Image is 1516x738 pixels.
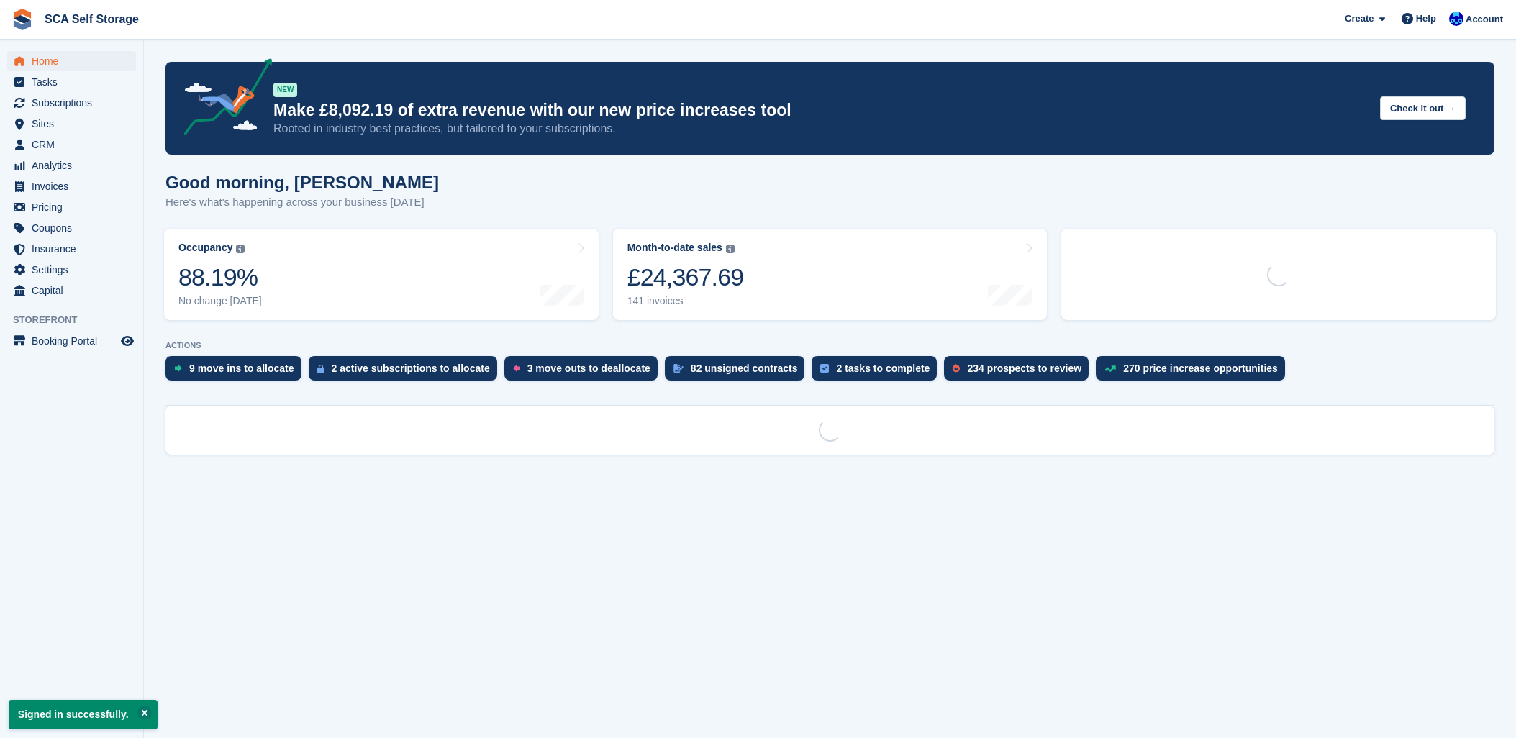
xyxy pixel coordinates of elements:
span: Home [32,51,118,71]
img: active_subscription_to_allocate_icon-d502201f5373d7db506a760aba3b589e785aa758c864c3986d89f69b8ff3... [317,364,324,373]
span: CRM [32,135,118,155]
img: icon-info-grey-7440780725fd019a000dd9b08b2336e03edf1995a4989e88bcd33f0948082b44.svg [726,245,735,253]
img: price-adjustments-announcement-icon-8257ccfd72463d97f412b2fc003d46551f7dbcb40ab6d574587a9cd5c0d94... [172,58,273,140]
img: price_increase_opportunities-93ffe204e8149a01c8c9dc8f82e8f89637d9d84a8eef4429ea346261dce0b2c0.svg [1104,365,1116,372]
img: move_outs_to_deallocate_icon-f764333ba52eb49d3ac5e1228854f67142a1ed5810a6f6cc68b1a99e826820c5.svg [513,364,520,373]
span: Storefront [13,313,143,327]
div: 234 prospects to review [967,363,1081,374]
a: menu [7,331,136,351]
div: No change [DATE] [178,295,262,307]
a: Month-to-date sales £24,367.69 141 invoices [613,229,1048,320]
button: Check it out → [1380,96,1466,120]
span: Account [1466,12,1503,27]
a: menu [7,218,136,238]
div: 9 move ins to allocate [189,363,294,374]
div: Month-to-date sales [627,242,722,254]
a: menu [7,72,136,92]
div: NEW [273,83,297,97]
div: £24,367.69 [627,263,744,292]
a: menu [7,197,136,217]
span: Sites [32,114,118,134]
a: menu [7,155,136,176]
a: menu [7,176,136,196]
span: Settings [32,260,118,280]
span: Pricing [32,197,118,217]
a: menu [7,114,136,134]
a: 82 unsigned contracts [665,356,812,388]
p: Signed in successfully. [9,700,158,729]
a: menu [7,260,136,280]
a: 3 move outs to deallocate [504,356,665,388]
div: 88.19% [178,263,262,292]
p: Rooted in industry best practices, but tailored to your subscriptions. [273,121,1369,137]
span: Capital [32,281,118,301]
div: Occupancy [178,242,232,254]
img: task-75834270c22a3079a89374b754ae025e5fb1db73e45f91037f5363f120a921f8.svg [820,364,829,373]
p: ACTIONS [165,341,1494,350]
a: menu [7,51,136,71]
span: Help [1416,12,1436,26]
a: menu [7,239,136,259]
a: Preview store [119,332,136,350]
img: move_ins_to_allocate_icon-fdf77a2bb77ea45bf5b3d319d69a93e2d87916cf1d5bf7949dd705db3b84f3ca.svg [174,364,182,373]
a: Occupancy 88.19% No change [DATE] [164,229,599,320]
p: Here's what's happening across your business [DATE] [165,194,439,211]
span: Coupons [32,218,118,238]
span: Subscriptions [32,93,118,113]
a: 9 move ins to allocate [165,356,309,388]
div: 270 price increase opportunities [1123,363,1278,374]
a: menu [7,135,136,155]
div: 82 unsigned contracts [691,363,798,374]
p: Make £8,092.19 of extra revenue with our new price increases tool [273,100,1369,121]
span: Booking Portal [32,331,118,351]
img: prospect-51fa495bee0391a8d652442698ab0144808aea92771e9ea1ae160a38d050c398.svg [953,364,960,373]
span: Insurance [32,239,118,259]
a: 270 price increase opportunities [1096,356,1292,388]
img: contract_signature_icon-13c848040528278c33f63329250d36e43548de30e8caae1d1a13099fd9432cc5.svg [673,364,684,373]
a: menu [7,281,136,301]
div: 2 tasks to complete [836,363,930,374]
h1: Good morning, [PERSON_NAME] [165,173,439,192]
span: Invoices [32,176,118,196]
img: icon-info-grey-7440780725fd019a000dd9b08b2336e03edf1995a4989e88bcd33f0948082b44.svg [236,245,245,253]
span: Create [1345,12,1374,26]
span: Analytics [32,155,118,176]
div: 3 move outs to deallocate [527,363,650,374]
a: 2 active subscriptions to allocate [309,356,504,388]
img: Kelly Neesham [1449,12,1463,26]
a: SCA Self Storage [39,7,145,31]
img: stora-icon-8386f47178a22dfd0bd8f6a31ec36ba5ce8667c1dd55bd0f319d3a0aa187defe.svg [12,9,33,30]
a: 234 prospects to review [944,356,1096,388]
a: 2 tasks to complete [812,356,944,388]
div: 2 active subscriptions to allocate [332,363,490,374]
div: 141 invoices [627,295,744,307]
span: Tasks [32,72,118,92]
a: menu [7,93,136,113]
